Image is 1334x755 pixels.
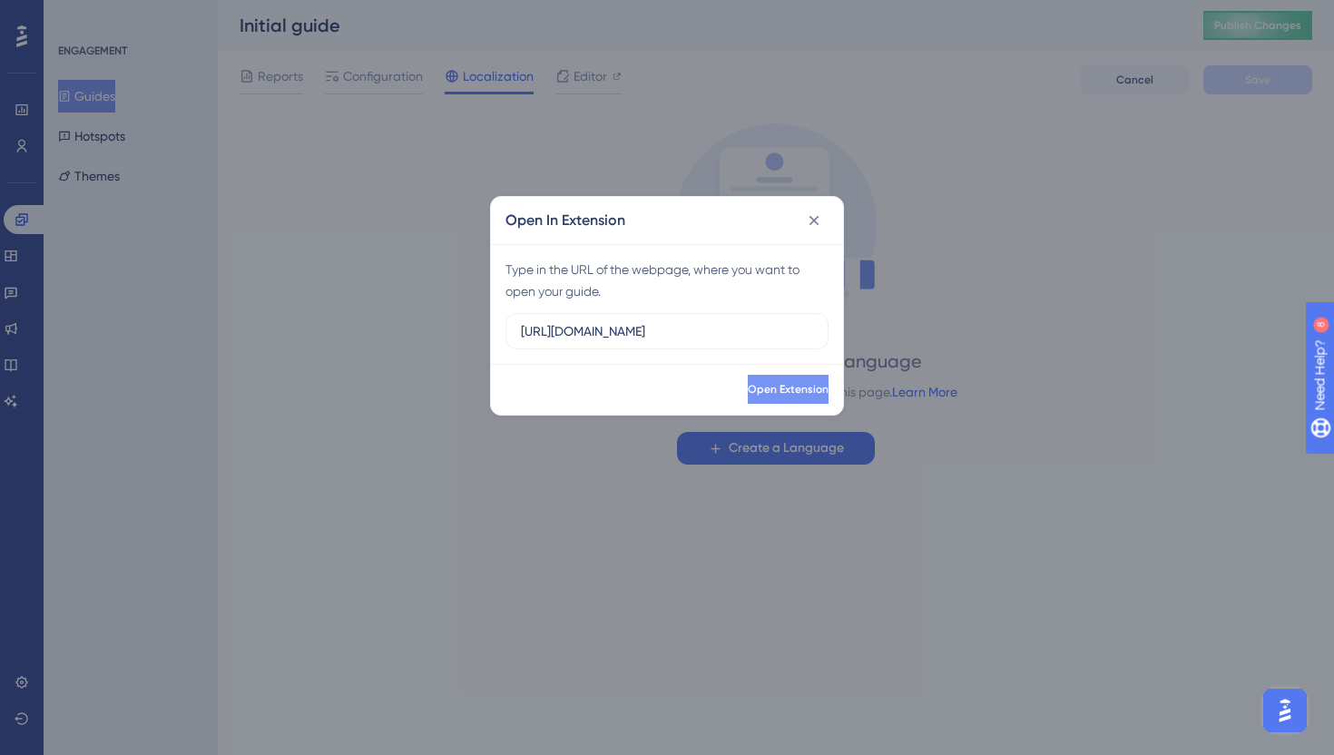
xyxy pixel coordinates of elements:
[521,321,813,341] input: URL
[1258,683,1312,738] iframe: UserGuiding AI Assistant Launcher
[43,5,113,26] span: Need Help?
[505,210,625,231] h2: Open In Extension
[126,9,132,24] div: 8
[748,382,829,397] span: Open Extension
[505,259,829,302] div: Type in the URL of the webpage, where you want to open your guide.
